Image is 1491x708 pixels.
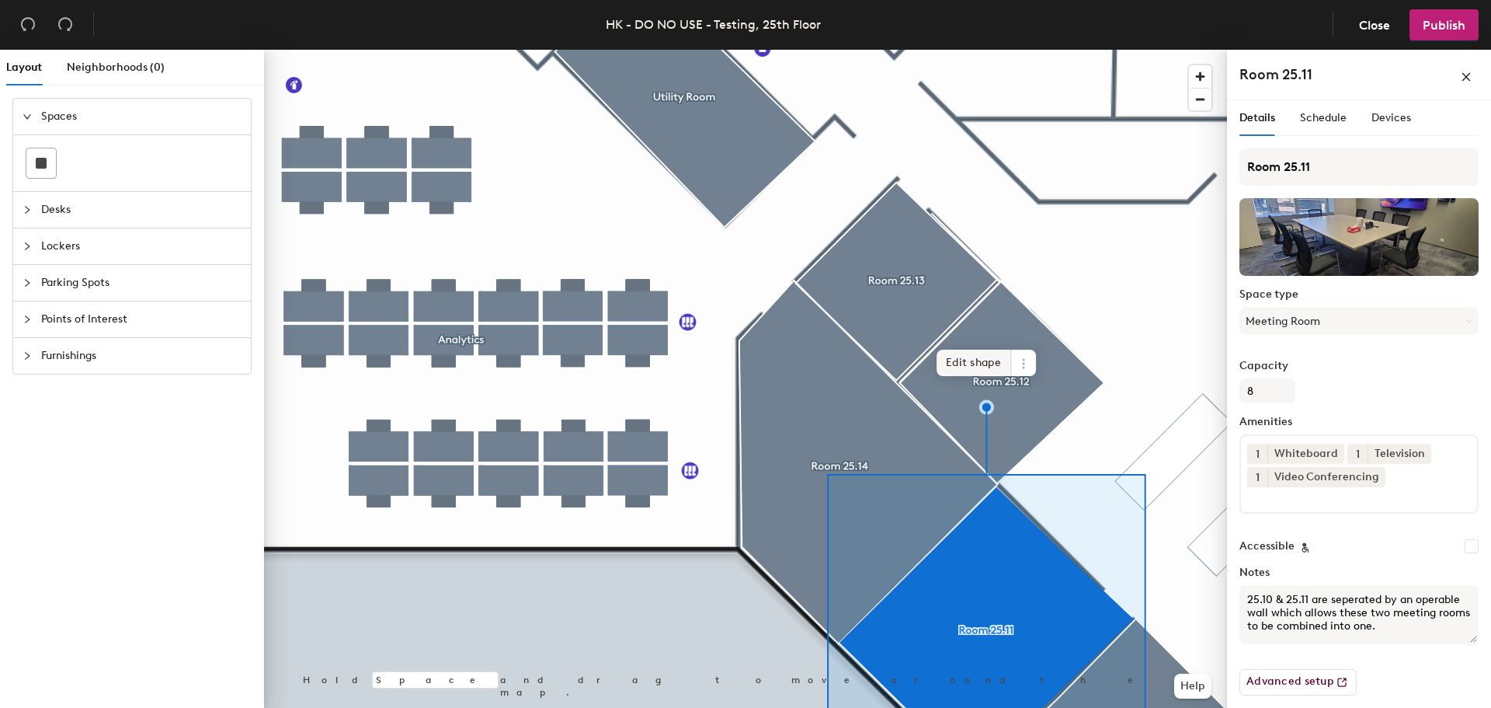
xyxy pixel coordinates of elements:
[41,265,242,301] span: Parking Spots
[1423,18,1465,33] span: Publish
[1239,669,1357,696] button: Advanced setup
[937,350,1011,376] span: Edit shape
[1346,9,1403,40] button: Close
[1239,198,1479,276] img: The space named Room 25.11
[1239,567,1479,579] label: Notes
[1247,444,1267,464] button: 1
[1267,467,1385,487] div: Video Conferencing
[1239,360,1479,372] label: Capacity
[1461,71,1472,82] span: close
[23,242,32,251] span: collapsed
[1174,674,1211,699] button: Help
[6,61,42,74] span: Layout
[1247,467,1267,487] button: 1
[41,228,242,264] span: Lockers
[23,112,32,121] span: expanded
[50,9,81,40] button: Redo (⌘ + ⇧ + Z)
[1239,288,1479,301] label: Space type
[1256,469,1260,486] span: 1
[1239,111,1275,124] span: Details
[606,15,821,34] div: HK - DO NO USE - Testing, 25th Floor
[23,205,32,214] span: collapsed
[12,9,43,40] button: Undo (⌘ + Z)
[1239,65,1312,85] h4: Room 25.11
[20,16,36,32] span: undo
[1347,444,1368,464] button: 1
[23,351,32,361] span: collapsed
[41,192,242,228] span: Desks
[1368,444,1431,464] div: Television
[41,338,242,374] span: Furnishings
[1239,585,1479,644] textarea: 25.10 & 25.11 are seperated by an operable wall which allows these two meeting rooms to be combin...
[23,278,32,288] span: collapsed
[1239,416,1479,428] label: Amenities
[1371,111,1411,124] span: Devices
[23,315,32,324] span: collapsed
[1239,307,1479,335] button: Meeting Room
[1256,446,1260,462] span: 1
[1300,111,1347,124] span: Schedule
[1409,9,1479,40] button: Publish
[1359,18,1390,33] span: Close
[1356,446,1360,462] span: 1
[41,302,242,337] span: Points of Interest
[67,61,165,74] span: Neighborhoods (0)
[1267,444,1344,464] div: Whiteboard
[1239,540,1295,553] label: Accessible
[41,99,242,134] span: Spaces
